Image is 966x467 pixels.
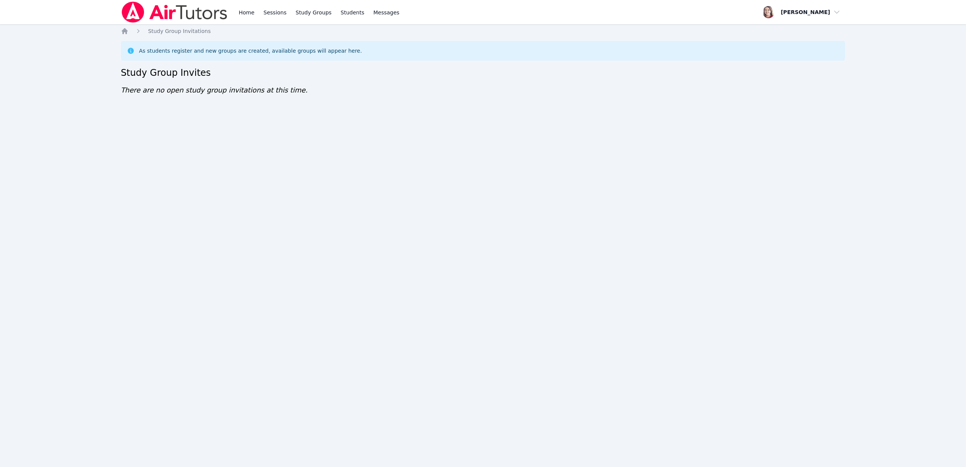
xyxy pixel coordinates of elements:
span: Study Group Invitations [148,28,211,34]
img: Air Tutors [121,2,228,23]
span: Messages [373,9,399,16]
a: Study Group Invitations [148,27,211,35]
h2: Study Group Invites [121,67,845,79]
span: There are no open study group invitations at this time. [121,86,308,94]
nav: Breadcrumb [121,27,845,35]
div: As students register and new groups are created, available groups will appear here. [139,47,362,55]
